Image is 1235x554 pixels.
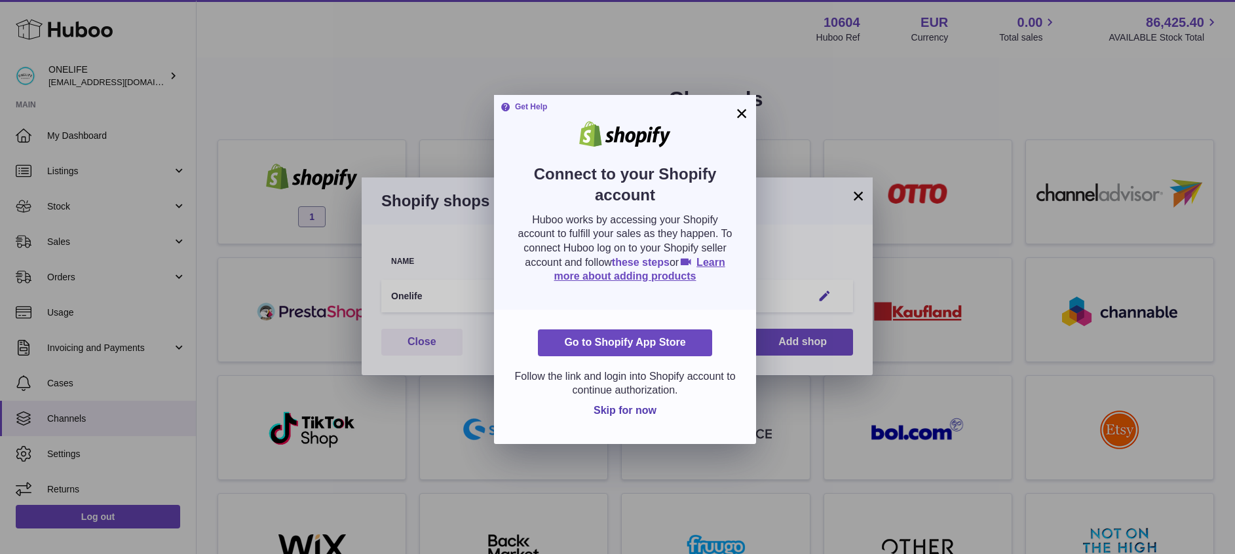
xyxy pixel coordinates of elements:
p: Huboo works by accessing your Shopify account to fulfill your sales as they happen. To connect Hu... [514,213,736,284]
a: these steps [612,257,670,268]
img: shopify.png [569,121,681,147]
p: Follow the link and login into Shopify account to continue authorization. [514,369,736,397]
a: Go to Shopify App Store [538,329,712,356]
strong: Get Help [501,102,547,112]
button: Skip for now [583,397,667,424]
span: Skip for now [594,405,656,416]
button: × [734,105,750,121]
h2: Connect to your Shopify account [514,164,736,213]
